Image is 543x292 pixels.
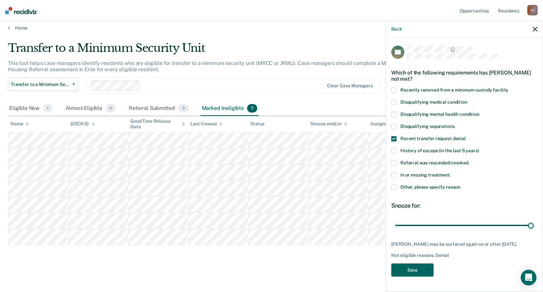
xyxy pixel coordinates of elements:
[8,41,415,60] div: Transfer to a Minimum Security Unit
[400,87,508,93] span: Recently removed from a minimum custody facility
[400,99,467,105] span: Disqualifying medical condition
[310,121,347,127] div: Snooze ends in
[190,121,222,127] div: Last Viewed
[400,172,451,177] span: In or missing treatment.
[370,121,401,127] div: Assigned to
[11,82,70,87] span: Transfer to a Minimum Security Unit
[250,121,264,127] div: Status
[70,121,95,127] div: DOCR ID
[5,7,37,14] img: Recidiviz
[130,118,185,130] div: Good Time Release Date
[8,101,54,116] div: Eligible Now
[400,148,479,153] span: History of escape (in the last 5 years)
[391,263,434,277] button: Save
[400,124,455,129] span: Disqualifying separations
[43,104,52,113] span: 1
[8,60,403,73] p: This tool helps case managers identify residents who are eligible for transfer to a minimum secur...
[8,25,535,31] a: Home
[527,5,538,15] div: H J
[10,121,29,127] div: Name
[391,26,402,32] button: Back
[106,104,116,113] span: 0
[391,64,537,87] div: Which of the following requirements has [PERSON_NAME] not met?
[391,241,537,247] div: [PERSON_NAME] may be surfaced again on or after [DATE].
[178,104,188,113] span: 3
[327,83,373,89] div: Clear case managers
[400,136,466,141] span: Recent transfer request denial
[64,101,117,116] div: Almost Eligible
[127,101,190,116] div: Referral Submitted
[247,104,257,113] span: 7
[521,270,536,285] div: Open Intercom Messenger
[391,202,537,209] div: Snooze for:
[400,160,469,165] span: Referral was rescinded/revoked.
[400,184,460,190] span: Other, please specify reason
[400,112,479,117] span: Disqualifying mental health condition
[391,253,537,258] div: Not eligible reasons: Denial
[201,101,259,116] div: Marked Ineligible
